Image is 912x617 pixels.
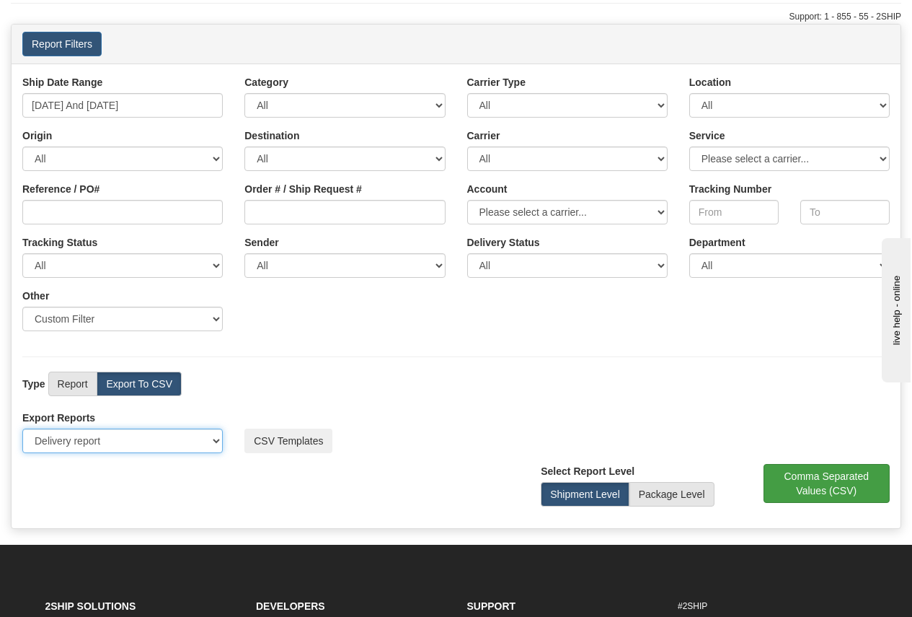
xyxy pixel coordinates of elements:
[11,12,133,23] div: live help - online
[22,411,95,425] label: Export Reports
[244,128,299,143] label: Destination
[763,464,890,503] button: Comma Separated Values (CSV)
[879,235,911,382] iframe: chat widget
[467,182,508,196] label: Account
[467,253,668,278] select: Please ensure data set in report has been RECENTLY tracked from your Shipment History
[244,75,288,89] label: Category
[629,482,714,507] label: Package Level
[689,182,771,196] label: Tracking Number
[467,235,540,250] label: Please ensure data set in report has been RECENTLY tracked from your Shipment History
[541,464,634,478] label: Select Report Level
[22,377,45,391] label: Type
[244,429,332,453] button: CSV Templates
[689,200,779,224] input: From
[48,372,97,396] label: Report
[800,200,890,224] input: To
[11,11,901,23] div: Support: 1 - 855 - 55 - 2SHIP
[22,75,102,89] label: Ship Date Range
[467,128,500,143] label: Carrier
[22,32,102,56] button: Report Filters
[541,482,629,507] label: Shipment Level
[22,182,99,196] label: Reference / PO#
[97,372,182,396] label: Export To CSV
[45,600,136,612] strong: 2Ship Solutions
[467,75,526,89] label: Carrier Type
[22,289,49,303] label: Other
[678,602,867,611] h6: #2SHIP
[256,600,325,612] strong: Developers
[22,235,97,250] label: Tracking Status
[244,235,278,250] label: Sender
[467,600,516,612] strong: Support
[689,75,731,89] label: Location
[244,182,362,196] label: Order # / Ship Request #
[22,128,52,143] label: Origin
[689,235,745,250] label: Department
[689,128,725,143] label: Service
